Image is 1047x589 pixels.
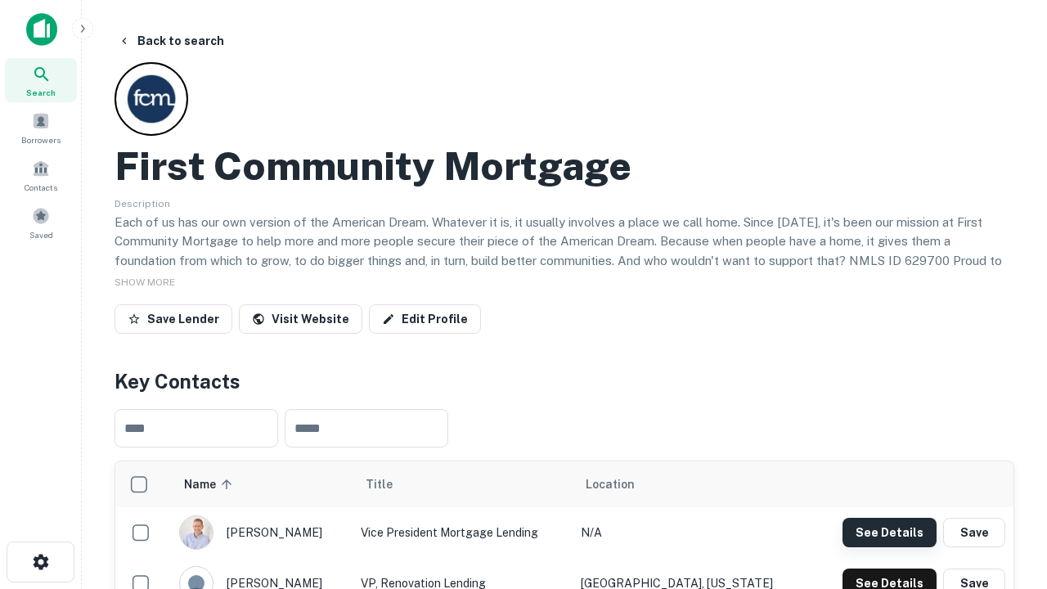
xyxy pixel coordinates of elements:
[21,133,61,146] span: Borrowers
[111,26,231,56] button: Back to search
[179,515,344,550] div: [PERSON_NAME]
[5,58,77,102] a: Search
[115,304,232,334] button: Save Lender
[26,86,56,99] span: Search
[5,106,77,150] a: Borrowers
[943,518,1005,547] button: Save
[25,181,57,194] span: Contacts
[115,198,170,209] span: Description
[353,507,573,558] td: Vice President Mortgage Lending
[180,516,213,549] img: 1520878720083
[965,406,1047,484] iframe: Chat Widget
[115,277,175,288] span: SHOW MORE
[586,474,635,494] span: Location
[239,304,362,334] a: Visit Website
[171,461,353,507] th: Name
[366,474,414,494] span: Title
[115,142,631,190] h2: First Community Mortgage
[26,13,57,46] img: capitalize-icon.png
[115,366,1014,396] h4: Key Contacts
[29,228,53,241] span: Saved
[369,304,481,334] a: Edit Profile
[115,213,1014,290] p: Each of us has our own version of the American Dream. Whatever it is, it usually involves a place...
[184,474,237,494] span: Name
[573,507,810,558] td: N/A
[5,200,77,245] a: Saved
[353,461,573,507] th: Title
[573,461,810,507] th: Location
[5,153,77,197] a: Contacts
[843,518,937,547] button: See Details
